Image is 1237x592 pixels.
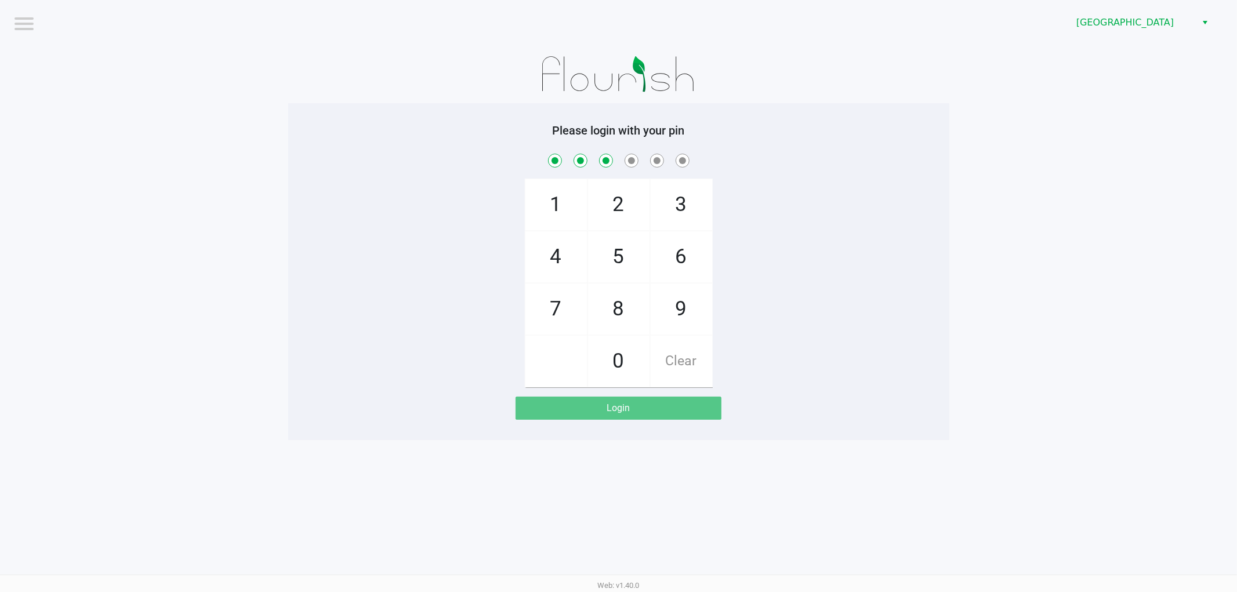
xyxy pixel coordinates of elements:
span: 7 [525,284,587,335]
span: 9 [651,284,712,335]
span: Clear [651,336,712,387]
span: 0 [588,336,650,387]
h5: Please login with your pin [297,124,941,137]
span: [GEOGRAPHIC_DATA] [1076,16,1189,30]
span: 3 [651,179,712,230]
button: Select [1196,12,1213,33]
span: 5 [588,231,650,282]
span: 6 [651,231,712,282]
span: 8 [588,284,650,335]
span: Web: v1.40.0 [598,581,640,590]
span: 4 [525,231,587,282]
span: 2 [588,179,650,230]
span: 1 [525,179,587,230]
